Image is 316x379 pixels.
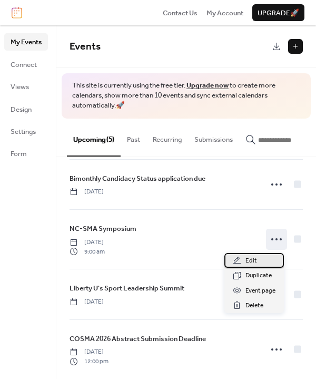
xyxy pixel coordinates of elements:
span: Edit [245,256,257,266]
span: Delete [245,300,263,311]
span: My Events [11,37,42,47]
button: Upgrade🚀 [252,4,304,21]
a: Connect [4,56,48,73]
a: Upgrade now [186,79,229,92]
a: Form [4,145,48,162]
span: 12:00 pm [70,357,108,366]
span: Design [11,104,32,115]
span: My Account [206,8,243,18]
button: Upcoming (5) [67,119,121,157]
span: 9:00 am [70,247,105,257]
a: Contact Us [163,7,197,18]
span: [DATE] [70,347,108,357]
a: Views [4,78,48,95]
button: Recurring [146,119,188,156]
a: Liberty U's Sport Leadership Summit [70,283,184,294]
span: Upgrade 🚀 [258,8,299,18]
a: Design [4,101,48,118]
span: Duplicate [245,270,272,281]
span: Views [11,82,29,92]
span: Events [70,37,101,56]
a: My Account [206,7,243,18]
button: Submissions [188,119,239,156]
span: Event page [245,286,275,296]
span: [DATE] [70,187,104,197]
a: Bimonthly Candidacy Status application due [70,173,205,184]
a: Settings [4,123,48,140]
img: logo [12,7,22,18]
span: Contact Us [163,8,197,18]
button: Past [121,119,146,156]
a: NC-SMA Symposium [70,223,136,235]
a: My Events [4,33,48,50]
a: COSMA 2026 Abstract Submission Deadline [70,333,206,345]
span: COSMA 2026 Abstract Submission Deadline [70,334,206,344]
span: Connect [11,60,37,70]
span: Form [11,149,27,159]
span: [DATE] [70,238,105,247]
span: [DATE] [70,297,104,307]
span: Liberty U's Sport Leadership Summit [70,283,184,294]
span: Settings [11,127,36,137]
span: This site is currently using the free tier. to create more calendars, show more than 10 events an... [72,81,300,111]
